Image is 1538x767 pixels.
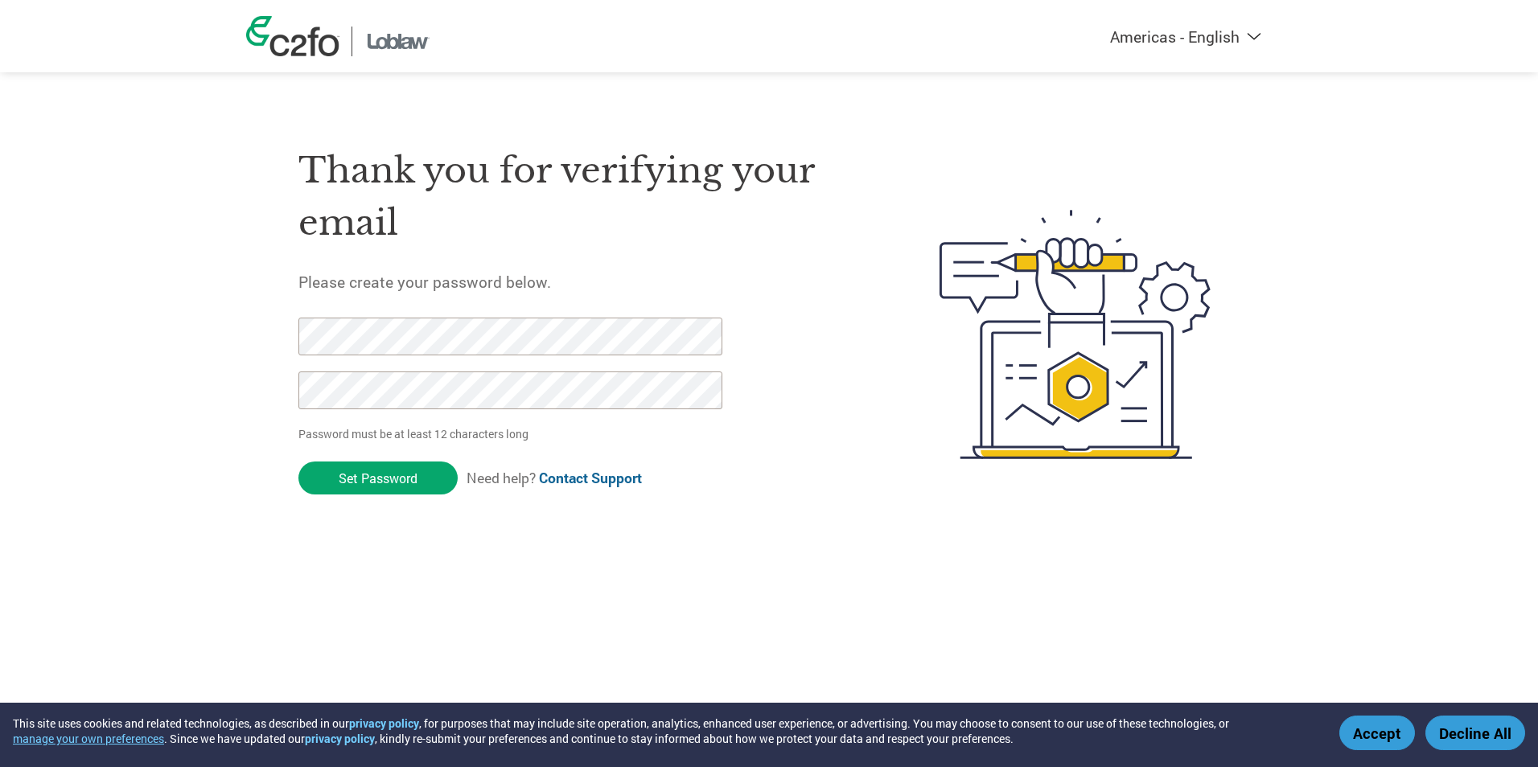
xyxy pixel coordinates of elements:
[13,731,164,746] button: manage your own preferences
[246,16,339,56] img: c2fo logo
[298,272,863,292] h5: Please create your password below.
[305,731,375,746] a: privacy policy
[298,425,728,442] p: Password must be at least 12 characters long
[349,716,419,731] a: privacy policy
[1339,716,1415,750] button: Accept
[298,145,863,248] h1: Thank you for verifying your email
[539,469,642,487] a: Contact Support
[298,461,458,494] input: Set Password
[911,121,1240,548] img: create-password
[13,716,1316,746] div: This site uses cookies and related technologies, as described in our , for purposes that may incl...
[1425,716,1525,750] button: Decline All
[364,27,433,56] img: Loblaw
[467,469,642,487] span: Need help?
